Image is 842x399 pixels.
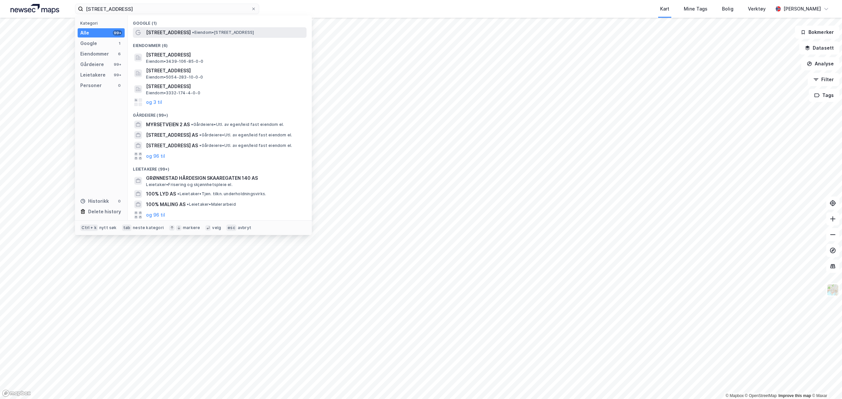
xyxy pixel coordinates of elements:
[117,199,122,204] div: 0
[783,5,821,13] div: [PERSON_NAME]
[99,225,117,230] div: nytt søk
[128,161,312,173] div: Leietakere (99+)
[799,41,839,55] button: Datasett
[726,393,744,398] a: Mapbox
[684,5,707,13] div: Mine Tags
[809,367,842,399] div: Kontrollprogram for chat
[146,152,165,160] button: og 96 til
[146,131,198,139] span: [STREET_ADDRESS] AS
[146,67,304,75] span: [STREET_ADDRESS]
[113,30,122,35] div: 99+
[146,59,203,64] span: Eiendom • 3439-106-85-0-0
[660,5,669,13] div: Kart
[117,51,122,57] div: 6
[80,50,109,58] div: Eiendommer
[226,224,236,231] div: esc
[146,90,200,96] span: Eiendom • 3332-174-4-0-0
[80,82,102,89] div: Personer
[779,393,811,398] a: Improve this map
[146,142,198,150] span: [STREET_ADDRESS] AS
[117,83,122,88] div: 0
[809,367,842,399] iframe: Chat Widget
[133,225,164,230] div: neste kategori
[809,89,839,102] button: Tags
[122,224,132,231] div: tab
[146,98,162,106] button: og 3 til
[146,75,203,80] span: Eiendom • 5054-283-10-0-0
[128,107,312,119] div: Gårdeiere (99+)
[801,57,839,70] button: Analyse
[2,389,31,397] a: Mapbox homepage
[80,39,97,47] div: Google
[199,132,292,138] span: Gårdeiere • Utl. av egen/leid fast eiendom el.
[187,202,235,207] span: Leietaker • Malerarbeid
[117,41,122,46] div: 1
[80,29,89,37] div: Alle
[191,122,193,127] span: •
[745,393,777,398] a: OpenStreetMap
[80,60,104,68] div: Gårdeiere
[192,30,254,35] span: Eiendom • [STREET_ADDRESS]
[146,82,304,90] span: [STREET_ADDRESS]
[187,202,189,207] span: •
[199,143,292,148] span: Gårdeiere • Utl. av egen/leid fast eiendom el.
[199,143,201,148] span: •
[827,284,839,296] img: Z
[146,211,165,219] button: og 96 til
[146,121,190,129] span: MYRSETVEIEN 2 AS
[80,224,98,231] div: Ctrl + k
[128,15,312,27] div: Google (1)
[238,225,251,230] div: avbryt
[80,21,125,26] div: Kategori
[199,132,201,137] span: •
[128,38,312,50] div: Eiendommer (6)
[146,174,304,182] span: GRØNNESTAD HÅRDESIGN SKAAREGATEN 140 AS
[183,225,200,230] div: markere
[722,5,733,13] div: Bolig
[795,26,839,39] button: Bokmerker
[88,208,121,216] div: Delete history
[177,191,266,197] span: Leietaker • Tjen. tilkn. underholdningsvirks.
[748,5,766,13] div: Verktøy
[177,191,179,196] span: •
[11,4,59,14] img: logo.a4113a55bc3d86da70a041830d287a7e.svg
[191,122,284,127] span: Gårdeiere • Utl. av egen/leid fast eiendom el.
[808,73,839,86] button: Filter
[212,225,221,230] div: velg
[113,62,122,67] div: 99+
[146,182,232,187] span: Leietaker • Frisering og skjønnhetspleie el.
[192,30,194,35] span: •
[113,72,122,78] div: 99+
[146,51,304,59] span: [STREET_ADDRESS]
[80,71,106,79] div: Leietakere
[146,29,191,36] span: [STREET_ADDRESS]
[146,190,176,198] span: 100% LYD AS
[80,197,109,205] div: Historikk
[83,4,251,14] input: Søk på adresse, matrikkel, gårdeiere, leietakere eller personer
[146,200,186,208] span: 100% MALING AS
